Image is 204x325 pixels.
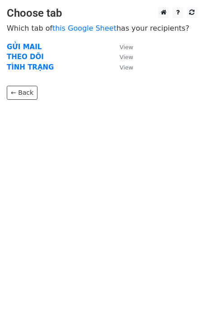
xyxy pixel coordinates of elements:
[120,54,133,60] small: View
[7,43,42,51] a: GỬI MAIL
[52,24,116,32] a: this Google Sheet
[7,23,197,33] p: Which tab of has your recipients?
[111,53,133,61] a: View
[7,7,197,20] h3: Choose tab
[111,63,133,71] a: View
[7,63,54,71] a: TÌNH TRẠNG
[120,64,133,71] small: View
[7,53,44,61] a: THEO DÕI
[120,44,133,51] small: View
[111,43,133,51] a: View
[7,86,37,100] a: ← Back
